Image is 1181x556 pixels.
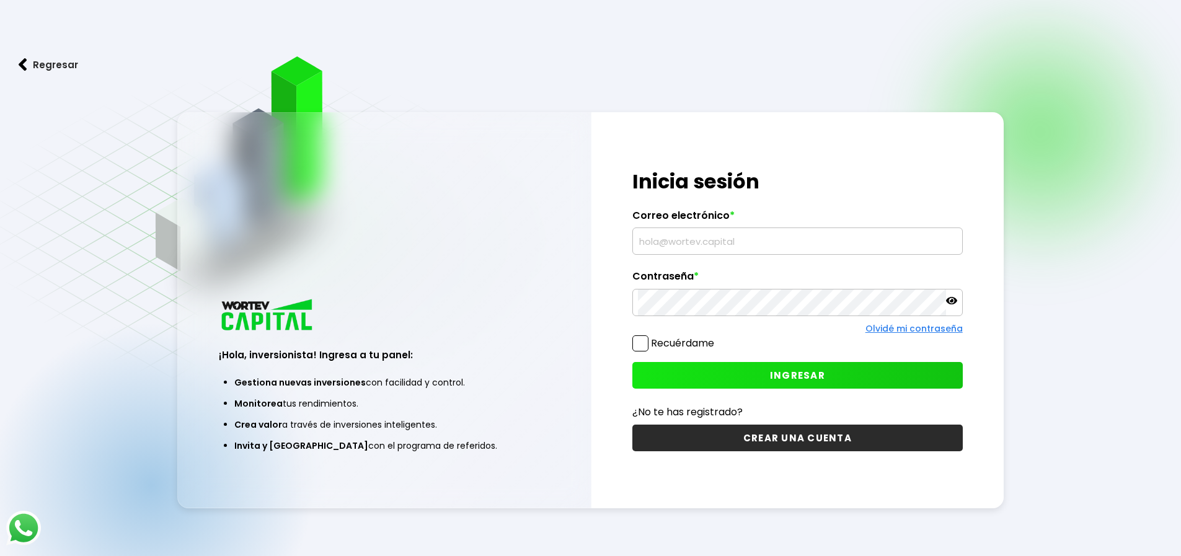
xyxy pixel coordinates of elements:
label: Correo electrónico [632,210,963,228]
img: logos_whatsapp-icon.242b2217.svg [6,511,41,545]
img: flecha izquierda [19,58,27,71]
button: CREAR UNA CUENTA [632,425,963,451]
img: logo_wortev_capital [219,298,317,334]
span: INGRESAR [770,369,825,382]
span: Monitorea [234,397,283,410]
li: con el programa de referidos. [234,435,534,456]
label: Recuérdame [651,336,714,350]
button: INGRESAR [632,362,963,389]
p: ¿No te has registrado? [632,404,963,420]
li: tus rendimientos. [234,393,534,414]
a: ¿No te has registrado?CREAR UNA CUENTA [632,404,963,451]
span: Gestiona nuevas inversiones [234,376,366,389]
input: hola@wortev.capital [638,228,957,254]
h3: ¡Hola, inversionista! Ingresa a tu panel: [219,348,549,362]
label: Contraseña [632,270,963,289]
h1: Inicia sesión [632,167,963,196]
span: Crea valor [234,418,282,431]
li: con facilidad y control. [234,372,534,393]
span: Invita y [GEOGRAPHIC_DATA] [234,439,368,452]
a: Olvidé mi contraseña [865,322,963,335]
li: a través de inversiones inteligentes. [234,414,534,435]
